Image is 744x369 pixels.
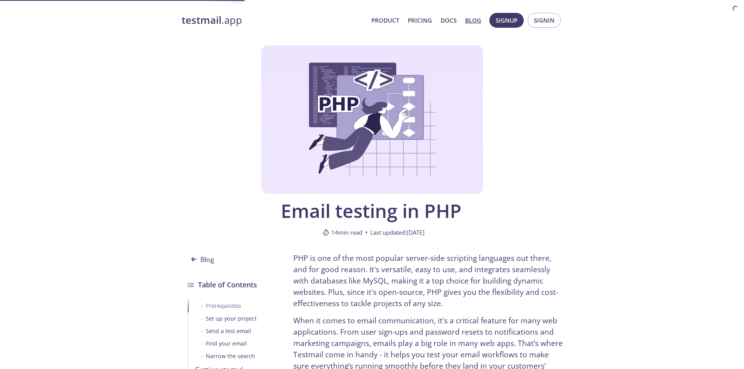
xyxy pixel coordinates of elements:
span: 14 min read [323,228,362,237]
button: Signin [528,13,561,28]
button: Signup [489,13,524,28]
a: testmail.app [182,14,365,27]
p: PHP is one of the most popular server-side scripting languages out there, and for good reason. It... [293,253,563,309]
span: Email testing in PHP [238,200,505,221]
span: • [201,315,203,323]
span: Signin [534,15,555,25]
span: • [201,340,203,348]
div: Send a test email [206,327,251,335]
div: Set up your project [206,315,257,323]
span: Blog [188,252,219,267]
span: • [201,302,203,310]
div: Narrow the search [206,352,255,360]
span: • [201,327,203,335]
a: Docs [441,15,457,25]
a: Blog [465,15,481,25]
div: Prerequisites [206,302,241,310]
a: Pricing [408,15,432,25]
a: Product [371,15,399,25]
h3: Table of Contents [198,279,257,290]
span: Last updated: [DATE] [370,228,425,237]
span: • [201,352,203,360]
a: Blog [188,241,269,270]
strong: testmail [182,13,221,27]
span: Signup [496,15,517,25]
div: Find your email [206,340,247,348]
